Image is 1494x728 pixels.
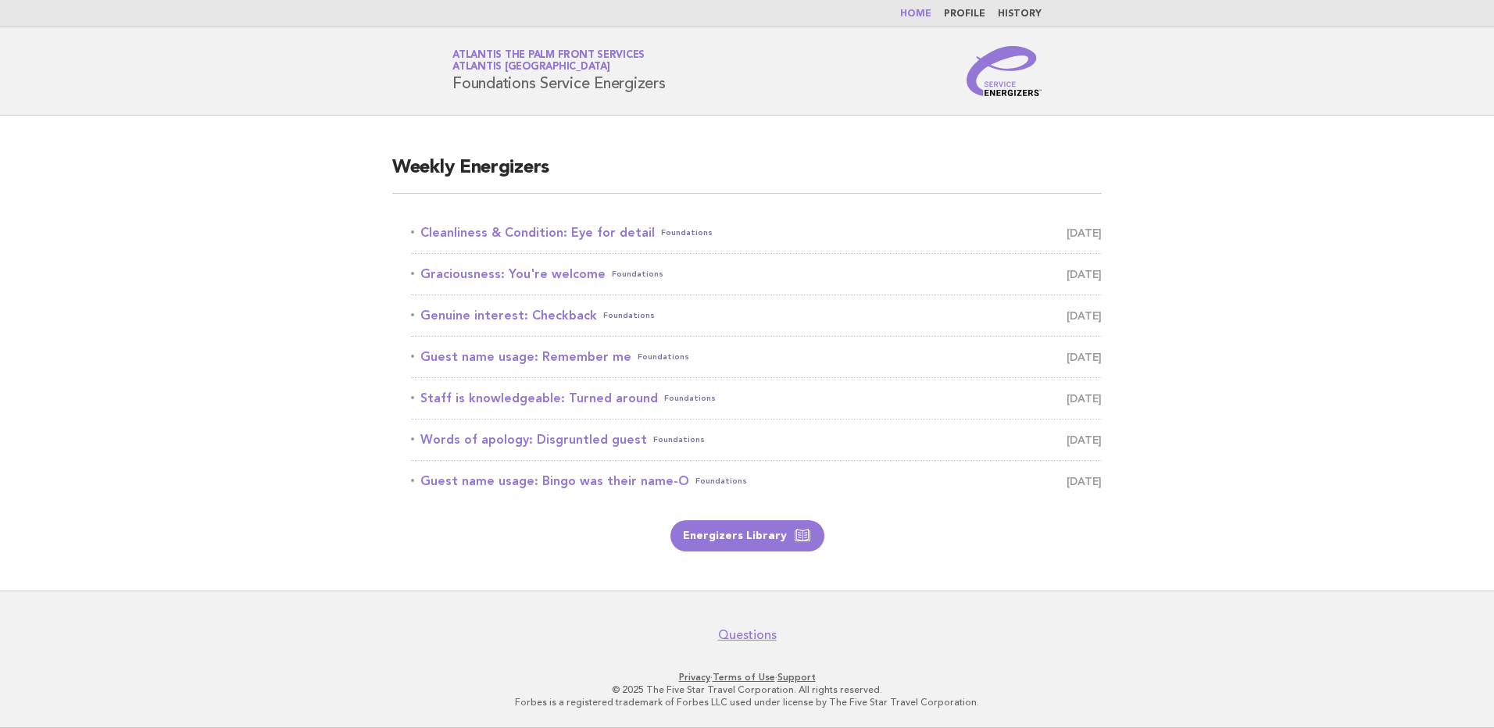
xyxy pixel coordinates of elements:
[452,50,645,72] a: Atlantis The Palm Front ServicesAtlantis [GEOGRAPHIC_DATA]
[411,429,1102,451] a: Words of apology: Disgruntled guestFoundations [DATE]
[653,429,705,451] span: Foundations
[1067,387,1102,409] span: [DATE]
[1067,263,1102,285] span: [DATE]
[269,683,1225,696] p: © 2025 The Five Star Travel Corporation. All rights reserved.
[1067,470,1102,492] span: [DATE]
[967,46,1042,96] img: Service Energizers
[638,346,689,368] span: Foundations
[411,222,1102,244] a: Cleanliness & Condition: Eye for detailFoundations [DATE]
[1067,346,1102,368] span: [DATE]
[411,346,1102,368] a: Guest name usage: Remember meFoundations [DATE]
[679,672,710,683] a: Privacy
[998,9,1042,19] a: History
[661,222,713,244] span: Foundations
[269,671,1225,683] p: · ·
[411,305,1102,327] a: Genuine interest: CheckbackFoundations [DATE]
[411,387,1102,409] a: Staff is knowledgeable: Turned aroundFoundations [DATE]
[718,627,777,643] a: Questions
[695,470,747,492] span: Foundations
[1067,429,1102,451] span: [DATE]
[713,672,775,683] a: Terms of Use
[269,696,1225,708] p: Forbes is a registered trademark of Forbes LLC used under license by The Five Star Travel Corpora...
[664,387,716,409] span: Foundations
[1067,222,1102,244] span: [DATE]
[777,672,816,683] a: Support
[392,155,1102,194] h2: Weekly Energizers
[452,51,666,91] h1: Foundations Service Energizers
[603,305,655,327] span: Foundations
[944,9,985,19] a: Profile
[411,470,1102,492] a: Guest name usage: Bingo was their name-OFoundations [DATE]
[1067,305,1102,327] span: [DATE]
[452,62,610,73] span: Atlantis [GEOGRAPHIC_DATA]
[670,520,824,551] a: Energizers Library
[411,263,1102,285] a: Graciousness: You're welcomeFoundations [DATE]
[900,9,931,19] a: Home
[612,263,663,285] span: Foundations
